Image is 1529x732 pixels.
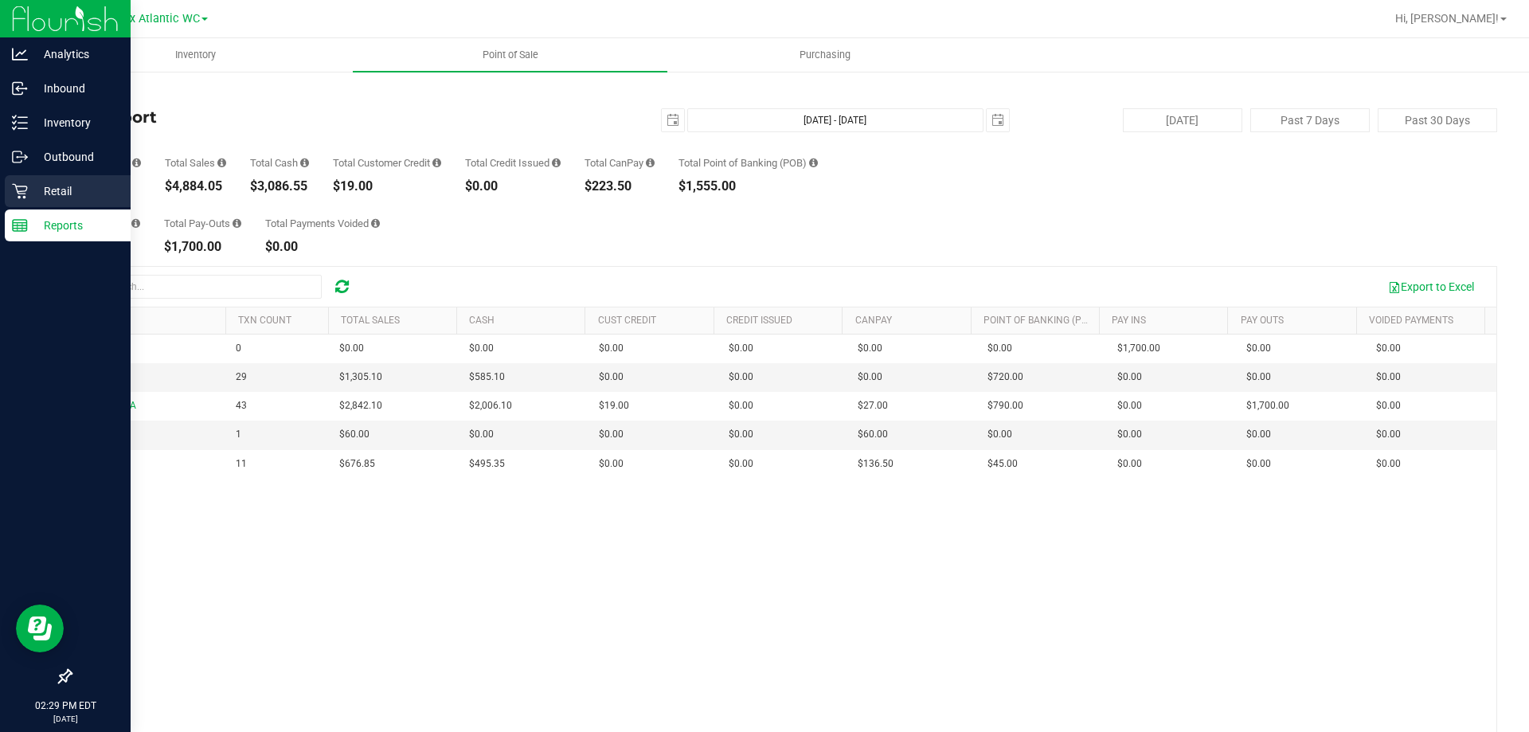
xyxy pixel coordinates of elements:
[1246,427,1271,442] span: $0.00
[678,158,818,168] div: Total Point of Banking (POB)
[987,456,1018,472] span: $45.00
[729,341,753,356] span: $0.00
[132,158,141,168] i: Count of all successful payment transactions, possibly including voids, refunds, and cash-back fr...
[28,182,123,201] p: Retail
[1117,398,1142,413] span: $0.00
[28,45,123,64] p: Analytics
[12,115,28,131] inline-svg: Inventory
[469,427,494,442] span: $0.00
[165,158,226,168] div: Total Sales
[987,370,1023,385] span: $720.00
[465,180,561,193] div: $0.00
[469,315,495,326] a: Cash
[250,158,309,168] div: Total Cash
[117,12,200,25] span: Jax Atlantic WC
[585,158,655,168] div: Total CanPay
[987,341,1012,356] span: $0.00
[333,158,441,168] div: Total Customer Credit
[236,341,241,356] span: 0
[12,183,28,199] inline-svg: Retail
[465,158,561,168] div: Total Credit Issued
[1250,108,1370,132] button: Past 7 Days
[1123,108,1242,132] button: [DATE]
[469,370,505,385] span: $585.10
[236,456,247,472] span: 11
[599,370,624,385] span: $0.00
[16,605,64,652] iframe: Resource center
[469,341,494,356] span: $0.00
[599,456,624,472] span: $0.00
[28,79,123,98] p: Inbound
[38,38,353,72] a: Inventory
[12,149,28,165] inline-svg: Outbound
[726,315,792,326] a: Credit Issued
[855,315,892,326] a: CanPay
[28,147,123,166] p: Outbound
[236,370,247,385] span: 29
[469,398,512,413] span: $2,006.10
[233,218,241,229] i: Sum of all cash pay-outs removed from tills within the date range.
[662,109,684,131] span: select
[858,427,888,442] span: $60.00
[1369,315,1453,326] a: Voided Payments
[983,315,1097,326] a: Point of Banking (POB)
[1112,315,1146,326] a: Pay Ins
[1117,370,1142,385] span: $0.00
[729,427,753,442] span: $0.00
[1376,398,1401,413] span: $0.00
[858,456,894,472] span: $136.50
[371,218,380,229] i: Sum of all voided payment transaction amounts (excluding tips and transaction fees) within the da...
[250,180,309,193] div: $3,086.55
[154,48,237,62] span: Inventory
[729,398,753,413] span: $0.00
[164,241,241,253] div: $1,700.00
[1378,108,1497,132] button: Past 30 Days
[461,48,560,62] span: Point of Sale
[7,713,123,725] p: [DATE]
[667,38,982,72] a: Purchasing
[1246,456,1271,472] span: $0.00
[165,180,226,193] div: $4,884.05
[1376,341,1401,356] span: $0.00
[7,699,123,713] p: 02:29 PM EDT
[353,38,667,72] a: Point of Sale
[469,456,505,472] span: $495.35
[236,398,247,413] span: 43
[339,456,375,472] span: $676.85
[12,217,28,233] inline-svg: Reports
[238,315,291,326] a: TXN Count
[987,109,1009,131] span: select
[339,370,382,385] span: $1,305.10
[12,80,28,96] inline-svg: Inbound
[987,427,1012,442] span: $0.00
[1395,12,1499,25] span: Hi, [PERSON_NAME]!
[678,180,818,193] div: $1,555.00
[778,48,872,62] span: Purchasing
[729,370,753,385] span: $0.00
[1376,427,1401,442] span: $0.00
[858,370,882,385] span: $0.00
[1376,456,1401,472] span: $0.00
[1241,315,1284,326] a: Pay Outs
[599,341,624,356] span: $0.00
[1117,427,1142,442] span: $0.00
[265,241,380,253] div: $0.00
[28,113,123,132] p: Inventory
[552,158,561,168] i: Sum of all successful refund transaction amounts from purchase returns resulting in account credi...
[1378,273,1484,300] button: Export to Excel
[341,315,400,326] a: Total Sales
[432,158,441,168] i: Sum of all successful, non-voided payment transaction amounts using account credit as the payment...
[217,158,226,168] i: Sum of all successful, non-voided payment transaction amounts (excluding tips and transaction fee...
[1246,370,1271,385] span: $0.00
[236,427,241,442] span: 1
[809,158,818,168] i: Sum of the successful, non-voided point-of-banking payment transaction amounts, both via payment ...
[585,180,655,193] div: $223.50
[339,398,382,413] span: $2,842.10
[858,398,888,413] span: $27.00
[131,218,140,229] i: Sum of all cash pay-ins added to tills within the date range.
[1246,398,1289,413] span: $1,700.00
[339,427,370,442] span: $60.00
[70,108,546,126] h4: Till Report
[599,427,624,442] span: $0.00
[1117,341,1160,356] span: $1,700.00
